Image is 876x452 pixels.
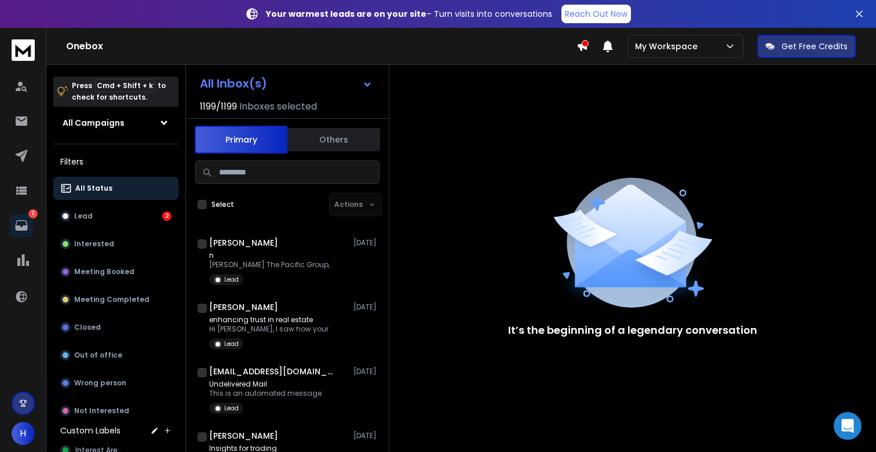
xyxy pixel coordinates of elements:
p: [DATE] [353,238,379,247]
button: Get Free Credits [757,35,856,58]
p: Not Interested [74,406,129,415]
p: n [209,251,330,260]
p: [DATE] [353,431,379,440]
h1: [PERSON_NAME] [209,301,278,313]
button: All Campaigns [53,111,178,134]
h3: Filters [53,154,178,170]
p: [DATE] [353,367,379,376]
button: Out of office [53,344,178,367]
strong: Your warmest leads are on your site [266,8,426,20]
p: – Turn visits into conversations [266,8,552,20]
h1: [EMAIL_ADDRESS][DOMAIN_NAME] [209,366,337,377]
p: Interested [74,239,114,249]
p: All Status [75,184,112,193]
div: Open Intercom Messenger [834,412,862,440]
p: This is an automated message [209,389,322,398]
p: Lead [224,340,239,348]
p: Closed [74,323,101,332]
button: Others [287,127,380,152]
div: 2 [162,212,171,221]
p: Hi [PERSON_NAME], I saw how your [209,325,329,334]
p: Lead [224,275,239,284]
span: Cmd + Shift + k [95,79,155,92]
p: Out of office [74,351,122,360]
p: Meeting Booked [74,267,134,276]
button: Meeting Booked [53,260,178,283]
p: Undelivered Mail [209,380,322,389]
p: Lead [74,212,93,221]
p: Reach Out Now [565,8,627,20]
p: Lead [224,404,239,413]
button: H [12,422,35,445]
button: Lead2 [53,205,178,228]
button: Primary [195,126,287,154]
p: [PERSON_NAME] The Pacific Group, [209,260,330,269]
p: My Workspace [635,41,702,52]
h1: [PERSON_NAME] [209,237,278,249]
button: Interested [53,232,178,256]
p: It’s the beginning of a legendary conversation [508,322,757,338]
p: Get Free Credits [782,41,848,52]
h1: [PERSON_NAME] [209,430,278,442]
a: Reach Out Now [561,5,631,23]
h3: Custom Labels [60,425,121,436]
button: Closed [53,316,178,339]
p: 2 [28,209,38,218]
h1: All Campaigns [63,117,125,129]
button: Wrong person [53,371,178,395]
p: [DATE] [353,302,379,312]
p: Press to check for shortcuts. [72,80,166,103]
button: All Inbox(s) [191,72,382,95]
p: enhancing trust in real estate [209,315,329,325]
span: 1199 / 1199 [200,100,237,114]
p: Wrong person [74,378,126,388]
label: Select [211,200,234,209]
button: Meeting Completed [53,288,178,311]
p: Meeting Completed [74,295,149,304]
h3: Inboxes selected [239,100,317,114]
button: All Status [53,177,178,200]
button: Not Interested [53,399,178,422]
h1: Onebox [66,39,576,53]
img: logo [12,39,35,61]
a: 2 [10,214,33,237]
h1: All Inbox(s) [200,78,267,89]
